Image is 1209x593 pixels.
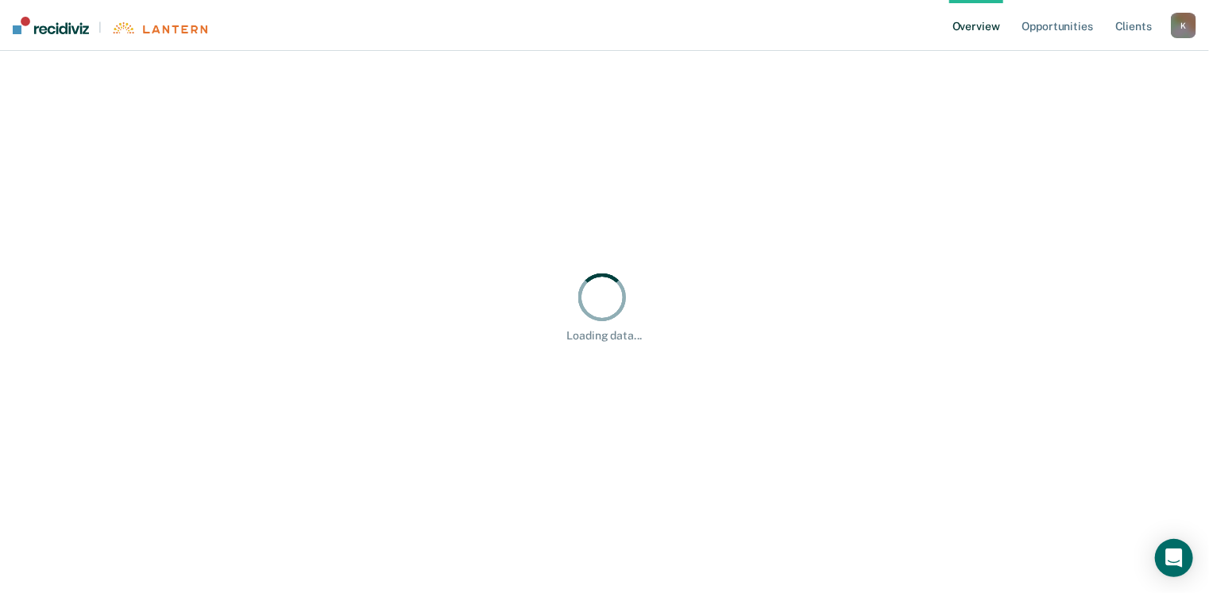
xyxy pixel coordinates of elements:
[111,22,207,34] img: Lantern
[13,17,89,34] img: Recidiviz
[13,17,207,34] a: |
[567,329,643,343] div: Loading data...
[1155,539,1193,577] div: Open Intercom Messenger
[89,21,111,34] span: |
[1171,13,1196,38] button: K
